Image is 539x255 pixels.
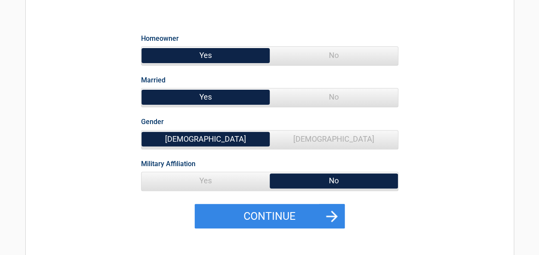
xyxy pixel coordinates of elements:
span: No [270,88,398,106]
span: [DEMOGRAPHIC_DATA] [142,131,270,148]
span: [DEMOGRAPHIC_DATA] [270,131,398,148]
label: Gender [141,116,164,127]
span: No [270,47,398,64]
label: Married [141,74,166,86]
label: Military Affiliation [141,158,196,170]
button: Continue [195,204,345,229]
span: Yes [142,47,270,64]
label: Homeowner [141,33,179,44]
span: No [270,172,398,189]
span: Yes [142,88,270,106]
span: Yes [142,172,270,189]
